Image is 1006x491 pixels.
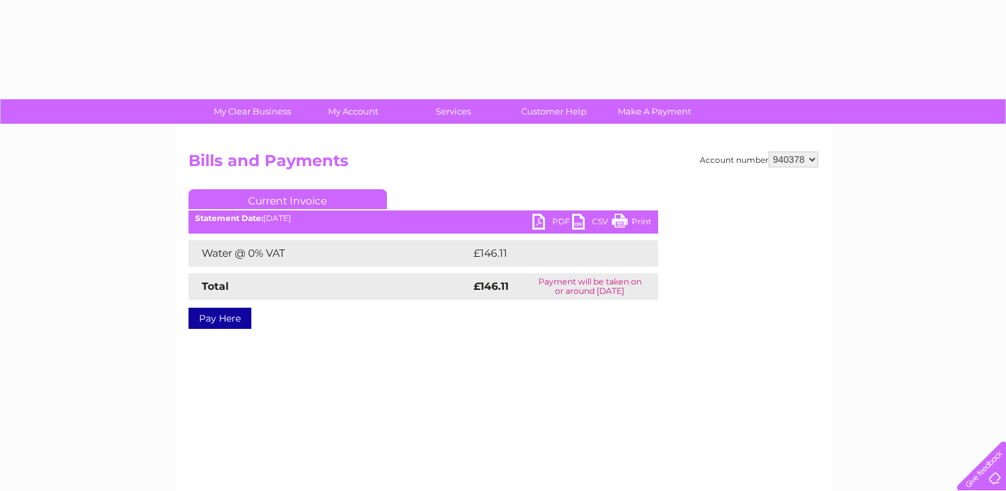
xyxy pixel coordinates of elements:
strong: £146.11 [474,280,509,292]
strong: Total [202,280,229,292]
a: Services [399,99,508,124]
a: Pay Here [189,308,251,329]
a: Make A Payment [600,99,709,124]
b: Statement Date: [195,213,263,223]
div: [DATE] [189,214,658,223]
a: PDF [532,214,572,233]
a: Print [612,214,651,233]
h2: Bills and Payments [189,152,818,177]
a: Current Invoice [189,189,387,209]
td: £146.11 [470,240,632,267]
a: My Account [298,99,407,124]
a: Customer Help [499,99,608,124]
td: Water @ 0% VAT [189,240,470,267]
a: CSV [572,214,612,233]
td: Payment will be taken on or around [DATE] [522,273,658,300]
a: My Clear Business [198,99,307,124]
div: Account number [700,152,818,167]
